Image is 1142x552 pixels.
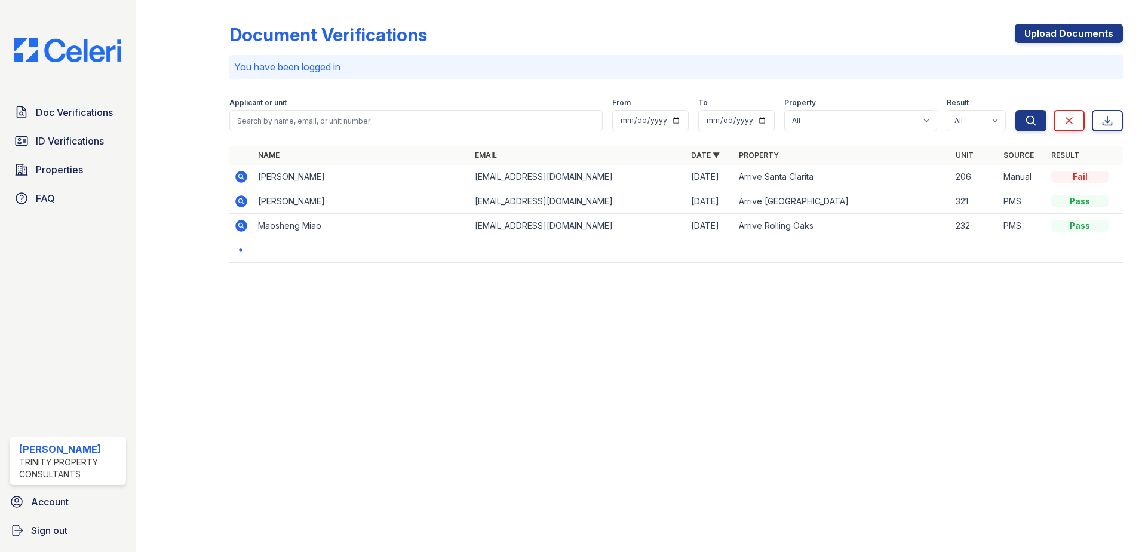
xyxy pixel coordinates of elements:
td: Arrive Rolling Oaks [734,214,951,238]
label: Applicant or unit [229,98,287,108]
td: PMS [999,214,1046,238]
a: Email [475,151,497,160]
td: Maosheng Miao [253,214,470,238]
a: ID Verifications [10,129,126,153]
a: Doc Verifications [10,100,126,124]
span: Account [31,495,69,509]
td: [PERSON_NAME] [253,165,470,189]
label: To [698,98,708,108]
a: Result [1051,151,1079,160]
a: Properties [10,158,126,182]
span: ID Verifications [36,134,104,148]
a: Unit [956,151,974,160]
label: From [612,98,631,108]
div: [PERSON_NAME] [19,442,121,456]
td: Manual [999,165,1046,189]
td: 232 [951,214,999,238]
a: Source [1003,151,1034,160]
input: Search by name, email, or unit number [229,110,603,131]
span: Doc Verifications [36,105,113,119]
div: Pass [1051,195,1109,207]
a: Account [5,490,131,514]
td: [PERSON_NAME] [253,189,470,214]
span: Properties [36,162,83,177]
div: Fail [1051,171,1109,183]
td: Arrive [GEOGRAPHIC_DATA] [734,189,951,214]
span: FAQ [36,191,55,206]
td: [EMAIL_ADDRESS][DOMAIN_NAME] [470,214,687,238]
td: [DATE] [686,165,734,189]
a: Name [258,151,280,160]
td: PMS [999,189,1046,214]
a: Date ▼ [691,151,720,160]
td: [DATE] [686,214,734,238]
td: Arrive Santa Clarita [734,165,951,189]
td: 321 [951,189,999,214]
label: Result [947,98,969,108]
label: Property [784,98,816,108]
td: [DATE] [686,189,734,214]
td: 206 [951,165,999,189]
a: Property [739,151,779,160]
p: You have been logged in [234,60,1118,74]
img: CE_Logo_Blue-a8612792a0a2168367f1c8372b55b34899dd931a85d93a1a3d3e32e68fde9ad4.png [5,38,131,62]
div: Trinity Property Consultants [19,456,121,480]
a: Sign out [5,519,131,542]
td: [EMAIL_ADDRESS][DOMAIN_NAME] [470,165,687,189]
div: Pass [1051,220,1109,232]
a: FAQ [10,186,126,210]
a: Upload Documents [1015,24,1123,43]
div: Document Verifications [229,24,427,45]
span: Sign out [31,523,67,538]
td: [EMAIL_ADDRESS][DOMAIN_NAME] [470,189,687,214]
